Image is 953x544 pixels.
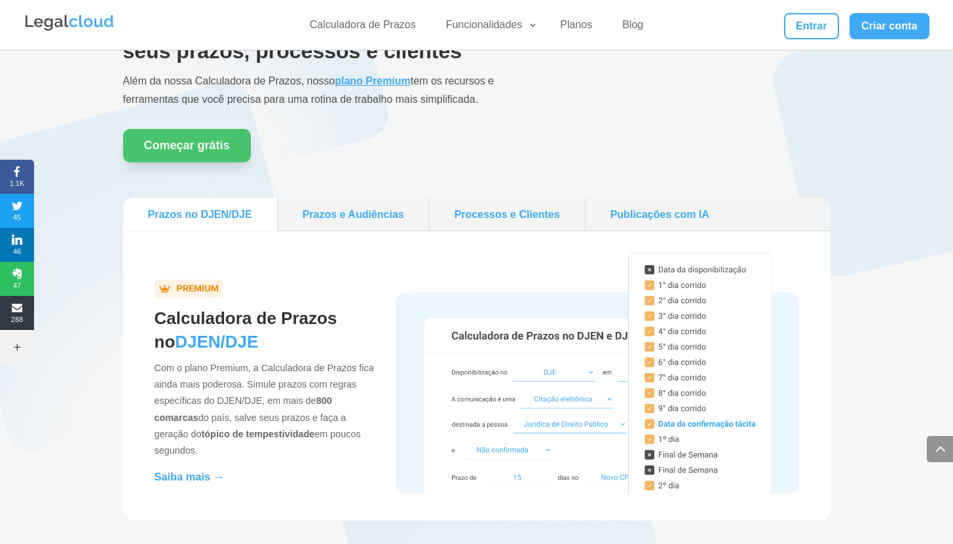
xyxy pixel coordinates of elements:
a: Começar grátis [123,129,251,162]
span: DJEN/DJE [175,332,258,352]
b: 800 comarcas [155,395,332,422]
a: Saiba mais → [155,471,225,482]
a: Logo da Legalcloud [24,24,115,35]
img: Calculadora de Prazos no DJEN/DJE [396,253,798,494]
a: Criar conta [850,13,929,39]
p: Com o plano Premium, a Calculadora de Prazos fica ainda mais poderosa. Simule prazos com regras e... [155,360,375,469]
a: Funcionalidades [438,18,538,37]
img: Legalcloud Logo [24,13,115,33]
a: Entrar [784,13,839,39]
h2: Calculadora de Prazos no [155,306,375,360]
a: Prazos no DJEN/DJE [128,203,272,226]
a: Processos e Clientes [435,203,580,226]
a: Planos [552,18,600,37]
a: Prazos e Audiências [283,203,424,226]
a: plano Premium [335,75,411,86]
a: Blog [614,18,651,37]
img: badgeVazado.png [155,280,223,299]
b: tópico de tempestividade [202,429,315,439]
a: Publicações com IA [591,203,729,226]
span: Além da nossa Calculadora de Prazos, nosso tem os recursos e ferramentas que você precisa para um... [123,75,494,105]
a: Calculadora de Prazos [302,18,424,37]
